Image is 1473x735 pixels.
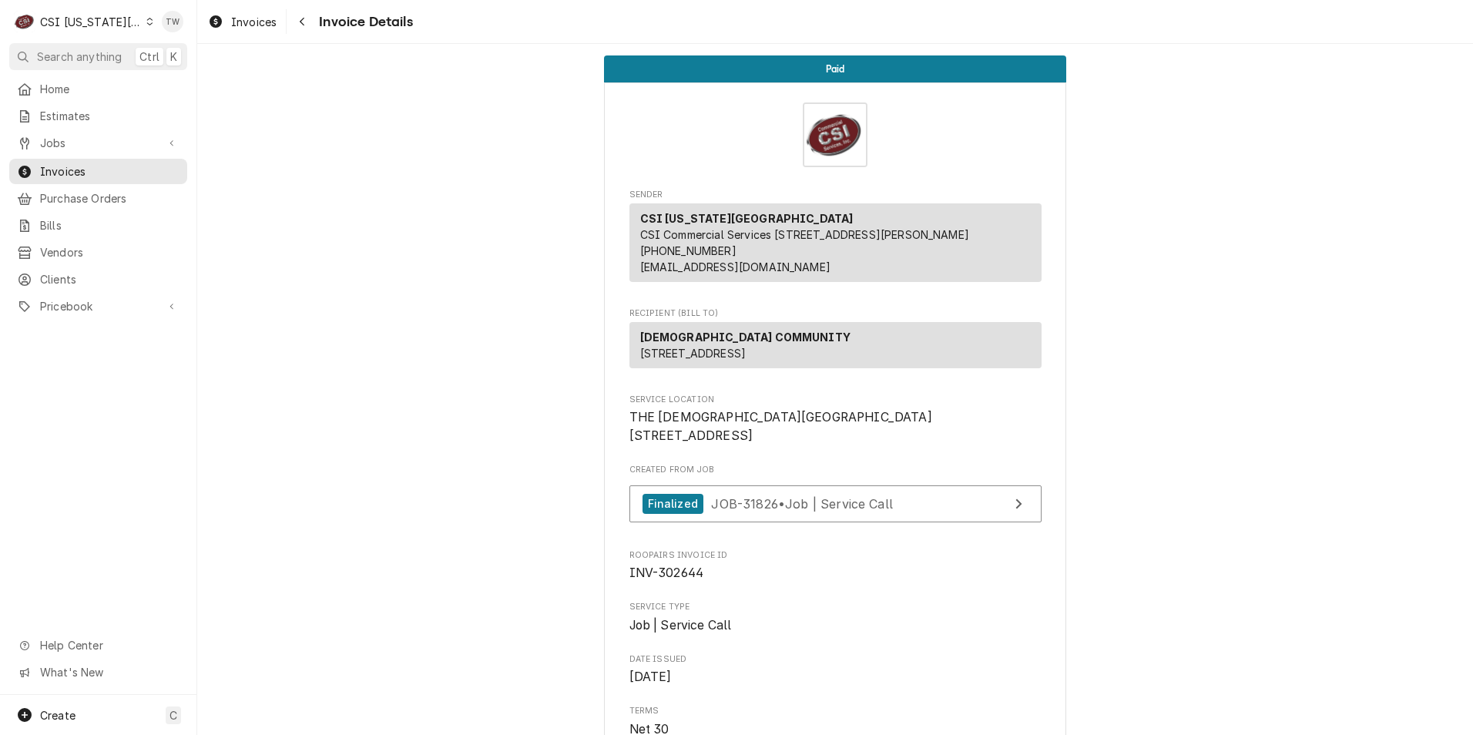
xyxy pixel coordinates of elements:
[9,240,187,265] a: Vendors
[9,43,187,70] button: Search anythingCtrlK
[9,267,187,292] a: Clients
[40,135,156,151] span: Jobs
[629,601,1042,634] div: Service Type
[629,601,1042,613] span: Service Type
[9,659,187,685] a: Go to What's New
[139,49,159,65] span: Ctrl
[640,244,736,257] a: [PHONE_NUMBER]
[640,228,969,241] span: CSI Commercial Services [STREET_ADDRESS][PERSON_NAME]
[629,408,1042,445] span: Service Location
[629,616,1042,635] span: Service Type
[629,670,672,684] span: [DATE]
[40,108,180,124] span: Estimates
[629,549,1042,582] div: Roopairs Invoice ID
[629,618,732,633] span: Job | Service Call
[9,294,187,319] a: Go to Pricebook
[37,49,122,65] span: Search anything
[640,212,854,225] strong: CSI [US_STATE][GEOGRAPHIC_DATA]
[9,159,187,184] a: Invoices
[629,189,1042,289] div: Invoice Sender
[162,11,183,32] div: Tori Warrick's Avatar
[629,566,704,580] span: INV-302644
[162,11,183,32] div: TW
[40,217,180,233] span: Bills
[9,76,187,102] a: Home
[40,664,178,680] span: What's New
[40,244,180,260] span: Vendors
[9,103,187,129] a: Estimates
[629,307,1042,320] span: Recipient (Bill To)
[640,260,830,274] a: [EMAIL_ADDRESS][DOMAIN_NAME]
[629,653,1042,666] span: Date Issued
[40,81,180,97] span: Home
[40,298,156,314] span: Pricebook
[629,322,1042,368] div: Recipient (Bill To)
[629,705,1042,717] span: Terms
[40,271,180,287] span: Clients
[629,410,932,443] span: THE [DEMOGRAPHIC_DATA][GEOGRAPHIC_DATA] [STREET_ADDRESS]
[640,331,851,344] strong: [DEMOGRAPHIC_DATA] COMMUNITY
[629,464,1042,530] div: Created From Job
[9,213,187,238] a: Bills
[290,9,314,34] button: Navigate back
[629,203,1042,282] div: Sender
[40,163,180,180] span: Invoices
[629,653,1042,686] div: Date Issued
[629,394,1042,406] span: Service Location
[640,347,747,360] span: [STREET_ADDRESS]
[629,549,1042,562] span: Roopairs Invoice ID
[629,189,1042,201] span: Sender
[629,485,1042,523] a: View Job
[711,495,893,511] span: JOB-31826 • Job | Service Call
[803,102,867,167] img: Logo
[629,307,1042,375] div: Invoice Recipient
[604,55,1066,82] div: Status
[629,394,1042,445] div: Service Location
[629,464,1042,476] span: Created From Job
[643,494,703,515] div: Finalized
[629,203,1042,288] div: Sender
[9,186,187,211] a: Purchase Orders
[40,709,75,722] span: Create
[202,9,283,35] a: Invoices
[9,633,187,658] a: Go to Help Center
[826,64,845,74] span: Paid
[40,14,142,30] div: CSI [US_STATE][GEOGRAPHIC_DATA]
[169,707,177,723] span: C
[170,49,177,65] span: K
[9,130,187,156] a: Go to Jobs
[629,322,1042,374] div: Recipient (Bill To)
[231,14,277,30] span: Invoices
[14,11,35,32] div: C
[629,564,1042,582] span: Roopairs Invoice ID
[40,637,178,653] span: Help Center
[14,11,35,32] div: CSI Kansas City's Avatar
[314,12,412,32] span: Invoice Details
[40,190,180,206] span: Purchase Orders
[629,668,1042,686] span: Date Issued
